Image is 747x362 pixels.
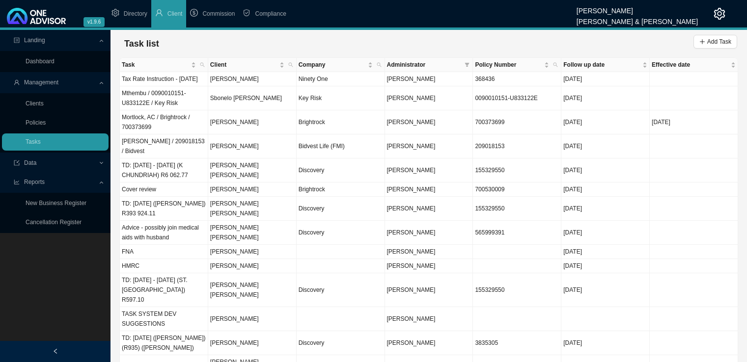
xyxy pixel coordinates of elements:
span: search [288,62,293,67]
td: Ninety One [297,72,385,86]
td: 155329550 [473,197,561,221]
span: Client [167,10,183,17]
td: Tax Rate Instruction - [DATE] [120,72,208,86]
span: Effective date [652,60,729,70]
span: plus [699,39,705,45]
div: [PERSON_NAME] [577,2,698,13]
td: [DATE] [561,86,650,110]
span: [PERSON_NAME] [387,315,436,322]
td: [DATE] [561,134,650,158]
span: Data [24,159,36,166]
a: Dashboard [26,58,55,65]
td: Mthembu / 0090010151-U833122E / Key Risk [120,86,208,110]
span: filter [465,62,470,67]
td: TD: [DATE] - [DATE] (ST. [GEOGRAPHIC_DATA]) R597.10 [120,273,208,307]
span: Commission [202,10,235,17]
span: [PERSON_NAME] [387,143,436,150]
span: [PERSON_NAME] [387,229,436,236]
td: [DATE] [561,245,650,259]
span: [PERSON_NAME] [387,205,436,212]
span: user [14,79,20,85]
td: Key Risk [297,86,385,110]
td: [DATE] [561,273,650,307]
div: [PERSON_NAME] & [PERSON_NAME] [577,13,698,24]
a: Policies [26,119,46,126]
img: 2df55531c6924b55f21c4cf5d4484680-logo-light.svg [7,8,66,24]
td: [PERSON_NAME] [208,331,297,355]
span: [PERSON_NAME] [387,262,436,269]
a: Tasks [26,138,41,145]
td: [PERSON_NAME] [208,307,297,331]
th: Client [208,58,297,72]
span: Reports [24,179,45,185]
td: [PERSON_NAME] [PERSON_NAME] [208,273,297,307]
span: Directory [124,10,147,17]
td: [PERSON_NAME] / 209018153 / Bidvest [120,134,208,158]
span: Landing [24,37,45,44]
td: [DATE] [561,197,650,221]
td: [PERSON_NAME] [208,182,297,197]
td: Sbonelo [PERSON_NAME] [208,86,297,110]
th: Task [120,58,208,72]
td: 565999391 [473,221,561,245]
span: Policy Number [475,60,542,70]
td: [PERSON_NAME] [208,259,297,273]
th: Follow up date [561,58,650,72]
td: 209018153 [473,134,561,158]
span: Compliance [255,10,286,17]
td: [DATE] [561,158,650,182]
span: [PERSON_NAME] [387,76,436,82]
td: [PERSON_NAME] [PERSON_NAME] [208,158,297,182]
td: [PERSON_NAME] [208,245,297,259]
span: left [53,348,58,354]
td: Discovery [297,273,385,307]
span: Task list [124,39,159,49]
span: [PERSON_NAME] [387,286,436,293]
td: 700373699 [473,110,561,134]
td: Discovery [297,197,385,221]
td: [PERSON_NAME] [208,110,297,134]
td: Discovery [297,331,385,355]
span: search [375,58,384,72]
span: Follow up date [563,60,640,70]
span: dollar [190,9,198,17]
span: line-chart [14,179,20,185]
th: Company [297,58,385,72]
td: Advice - possibly join medical aids with husband [120,221,208,245]
span: Company [299,60,366,70]
span: search [553,62,558,67]
span: Management [24,79,58,86]
td: Discovery [297,221,385,245]
td: FNA [120,245,208,259]
td: [PERSON_NAME] [208,72,297,86]
button: Add Task [693,35,737,49]
span: setting [714,8,725,20]
td: [PERSON_NAME] [PERSON_NAME] [208,221,297,245]
span: Add Task [707,37,731,47]
td: TASK SYSTEM DEV SUGGESTIONS [120,307,208,331]
td: TD: [DATE] ([PERSON_NAME]) (R935) ([PERSON_NAME]) [120,331,208,355]
span: profile [14,37,20,43]
span: search [200,62,205,67]
td: [DATE] [561,72,650,86]
td: [DATE] [561,259,650,273]
td: TD: [DATE] ([PERSON_NAME]) R393 924.11 [120,197,208,221]
td: 0090010151-U833122E [473,86,561,110]
td: 368436 [473,72,561,86]
span: Client [210,60,277,70]
td: Brightrock [297,110,385,134]
td: [DATE] [561,182,650,197]
span: Administrator [387,60,461,70]
td: HMRC [120,259,208,273]
td: Mortlock, AC / Brightrock / 700373699 [120,110,208,134]
td: 3835305 [473,331,561,355]
td: 700530009 [473,182,561,197]
td: Bidvest Life (FMI) [297,134,385,158]
span: search [551,58,560,72]
span: search [286,58,295,72]
span: v1.9.6 [83,17,105,27]
span: [PERSON_NAME] [387,186,436,193]
span: setting [111,9,119,17]
a: Cancellation Register [26,219,82,226]
td: [DATE] [561,221,650,245]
